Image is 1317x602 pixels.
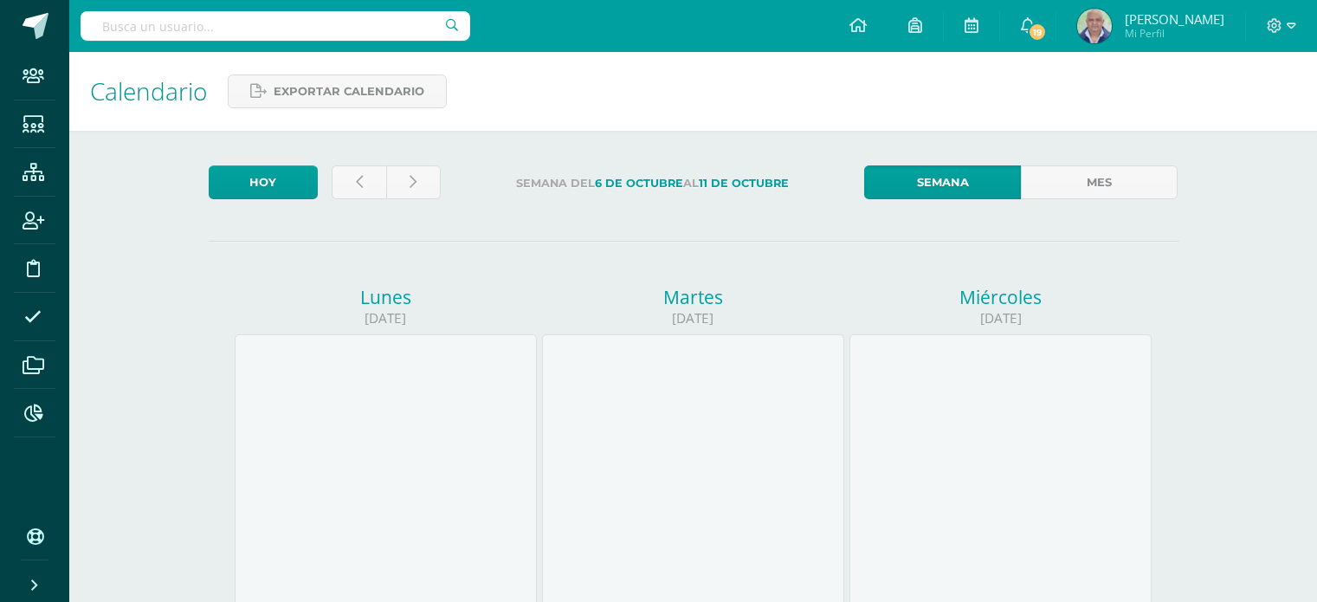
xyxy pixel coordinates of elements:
[1021,165,1178,199] a: Mes
[235,285,537,309] div: Lunes
[1125,26,1224,41] span: Mi Perfil
[455,165,850,201] label: Semana del al
[228,74,447,108] a: Exportar calendario
[81,11,470,41] input: Busca un usuario...
[235,309,537,327] div: [DATE]
[274,75,424,107] span: Exportar calendario
[1125,10,1224,28] span: [PERSON_NAME]
[542,285,844,309] div: Martes
[209,165,318,199] a: Hoy
[849,309,1152,327] div: [DATE]
[699,177,789,190] strong: 11 de Octubre
[595,177,683,190] strong: 6 de Octubre
[1028,23,1047,42] span: 19
[542,309,844,327] div: [DATE]
[90,74,207,107] span: Calendario
[1077,9,1112,43] img: 26e316187629a9e005e1e954f981f7ef.png
[864,165,1021,199] a: Semana
[849,285,1152,309] div: Miércoles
